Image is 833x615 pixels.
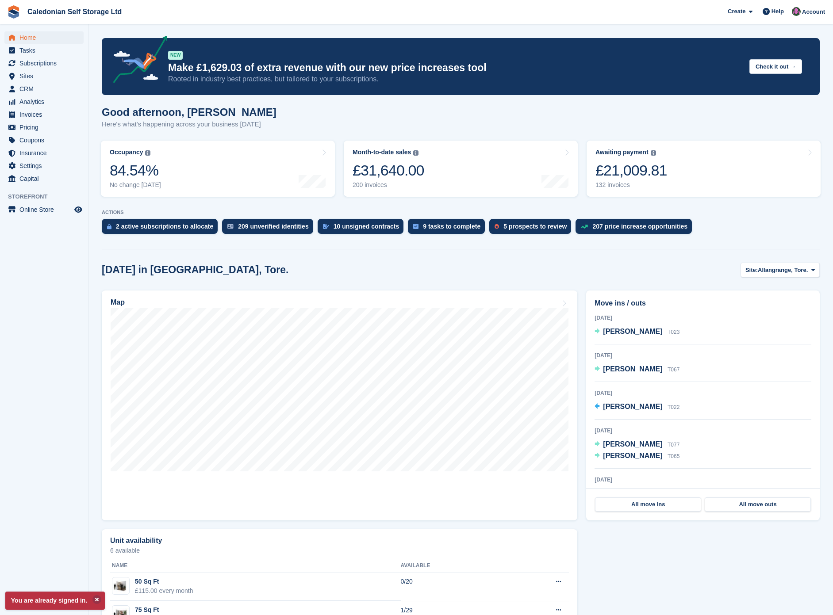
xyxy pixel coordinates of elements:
span: T067 [668,367,679,373]
span: Insurance [19,147,73,159]
div: Month-to-date sales [353,149,411,156]
span: T023 [668,329,679,335]
a: Awaiting payment £21,009.81 132 invoices [587,141,821,197]
span: Tasks [19,44,73,57]
span: [PERSON_NAME] [603,365,662,373]
h2: Map [111,298,125,306]
a: menu [4,108,84,121]
p: You are already signed in. [5,592,105,610]
a: [PERSON_NAME] T067 [595,364,679,375]
div: £31,640.00 [353,161,424,180]
span: [PERSON_NAME] [603,328,662,335]
span: Site: [745,266,758,275]
span: Account [802,8,825,16]
span: Help [772,7,784,16]
a: All move ins [595,497,701,512]
th: Name [110,559,401,573]
img: stora-icon-8386f47178a22dfd0bd8f6a31ec36ba5ce8667c1dd55bd0f319d3a0aa187defe.svg [7,5,20,19]
p: Here's what's happening across your business [DATE] [102,119,276,130]
span: [PERSON_NAME] [603,452,662,459]
button: Check it out → [749,59,802,74]
a: menu [4,70,84,82]
img: price-adjustments-announcement-icon-8257ccfd72463d97f412b2fc003d46551f7dbcb40ab6d574587a9cd5c0d94... [106,36,168,86]
a: Occupancy 84.54% No change [DATE] [101,141,335,197]
img: active_subscription_to_allocate_icon-d502201f5373d7db506a760aba3b589e785aa758c864c3986d89f69b8ff3... [107,224,111,229]
div: [DATE] [595,314,811,322]
div: 75 Sq Ft [135,605,193,615]
span: T077 [668,442,679,448]
a: 10 unsigned contracts [318,219,408,238]
div: 132 invoices [595,181,667,189]
span: Settings [19,160,73,172]
div: 50 Sq Ft [135,577,193,586]
h2: [DATE] in [GEOGRAPHIC_DATA], Tore. [102,264,289,276]
td: 0/20 [401,573,504,601]
span: T065 [668,453,679,459]
span: Online Store [19,203,73,216]
a: 207 price increase opportunities [576,219,696,238]
a: [PERSON_NAME] T077 [595,439,679,451]
span: Sites [19,70,73,82]
span: Pricing [19,121,73,134]
a: menu [4,83,84,95]
a: Map [102,290,577,520]
a: menu [4,57,84,69]
div: 84.54% [110,161,161,180]
div: NEW [168,51,183,60]
div: 10 unsigned contracts [334,223,399,230]
span: Invoices [19,108,73,121]
span: [PERSON_NAME] [603,440,662,448]
div: Awaiting payment [595,149,649,156]
a: menu [4,203,84,216]
img: contract_signature_icon-13c848040528278c33f63329250d36e43548de30e8caae1d1a13099fd9432cc5.svg [323,224,329,229]
a: menu [4,44,84,57]
h1: Good afternoon, [PERSON_NAME] [102,106,276,118]
img: icon-info-grey-7440780725fd019a000dd9b08b2336e03edf1995a4989e88bcd33f0948082b44.svg [651,150,656,156]
span: Storefront [8,192,88,201]
span: Subscriptions [19,57,73,69]
p: ACTIONS [102,210,820,215]
p: Make £1,629.03 of extra revenue with our new price increases tool [168,61,742,74]
a: 9 tasks to complete [408,219,489,238]
div: [DATE] [595,476,811,484]
a: 5 prospects to review [489,219,576,238]
h2: Move ins / outs [595,298,811,309]
div: 207 price increase opportunities [592,223,687,230]
a: 2 active subscriptions to allocate [102,219,222,238]
div: [DATE] [595,389,811,397]
div: [DATE] [595,351,811,359]
span: [PERSON_NAME] [603,403,662,410]
a: menu [4,134,84,146]
div: 9 tasks to complete [423,223,480,230]
span: Capital [19,172,73,185]
a: menu [4,121,84,134]
div: 209 unverified identities [238,223,309,230]
div: £115.00 every month [135,586,193,596]
a: menu [4,160,84,172]
a: Month-to-date sales £31,640.00 200 invoices [344,141,578,197]
span: T022 [668,404,679,410]
span: Create [728,7,745,16]
span: Home [19,31,73,44]
img: verify_identity-adf6edd0f0f0b5bbfe63781bf79b02c33cf7c696d77639b501bdc392416b5a36.svg [227,224,234,229]
span: CRM [19,83,73,95]
img: prospect-51fa495bee0391a8d652442698ab0144808aea92771e9ea1ae160a38d050c398.svg [495,224,499,229]
div: £21,009.81 [595,161,667,180]
div: 5 prospects to review [503,223,567,230]
img: price_increase_opportunities-93ffe204e8149a01c8c9dc8f82e8f89637d9d84a8eef4429ea346261dce0b2c0.svg [581,225,588,229]
a: Preview store [73,204,84,215]
div: 200 invoices [353,181,424,189]
span: Coupons [19,134,73,146]
p: 6 available [110,547,569,554]
div: [DATE] [595,427,811,435]
p: Rooted in industry best practices, but tailored to your subscriptions. [168,74,742,84]
a: menu [4,147,84,159]
a: menu [4,95,84,108]
img: icon-info-grey-7440780725fd019a000dd9b08b2336e03edf1995a4989e88bcd33f0948082b44.svg [413,150,418,156]
a: All move outs [705,497,811,512]
div: 2 active subscriptions to allocate [116,223,213,230]
img: 32-sqft-unit.jpg [112,580,129,592]
button: Site: Allangrange, Tore. [741,263,820,277]
span: Allangrange, Tore. [758,266,808,275]
a: [PERSON_NAME] T065 [595,451,679,462]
